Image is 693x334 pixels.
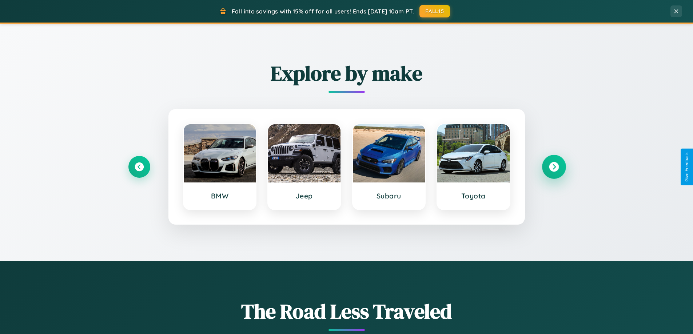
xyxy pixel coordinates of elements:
[128,297,565,325] h1: The Road Less Traveled
[275,192,333,200] h3: Jeep
[360,192,418,200] h3: Subaru
[684,152,689,182] div: Give Feedback
[191,192,249,200] h3: BMW
[419,5,450,17] button: FALL15
[445,192,502,200] h3: Toyota
[128,59,565,87] h2: Explore by make
[232,8,414,15] span: Fall into savings with 15% off for all users! Ends [DATE] 10am PT.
